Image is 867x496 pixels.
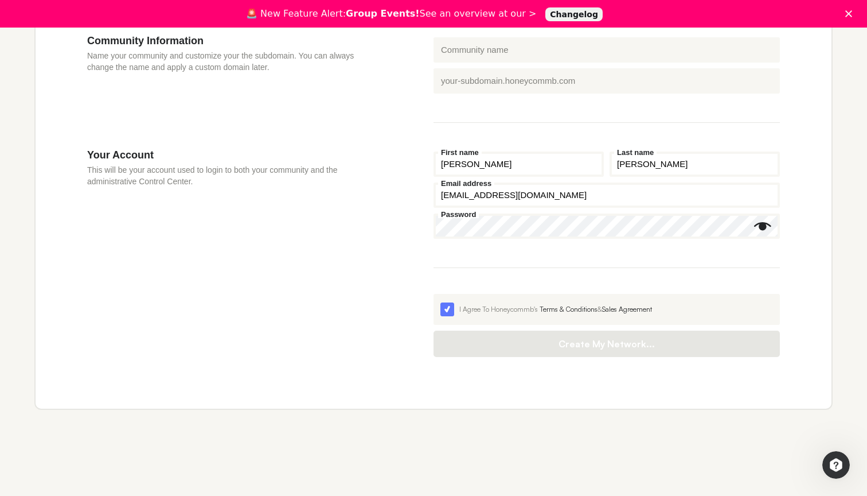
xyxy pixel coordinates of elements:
[433,152,604,177] input: First name
[540,305,597,313] a: Terms & Conditions
[438,211,479,218] label: Password
[845,10,857,17] div: Close
[614,149,657,156] label: Last name
[87,34,365,47] h3: Community Information
[438,180,494,187] label: Email address
[246,8,536,20] div: 🚨 New Feature Alert: See an overview at our >
[433,331,780,357] button: Create My Network...
[433,37,780,63] input: Community name
[433,68,780,94] input: your-subdomain.honeycommb.com
[87,164,365,187] p: This will be your account used to login to both your community and the administrative Control Cen...
[754,218,771,235] button: Show password
[445,338,768,350] span: Create My Network...
[346,8,420,19] b: Group Events!
[438,149,482,156] label: First name
[433,183,780,208] input: Email address
[87,149,365,161] h3: Your Account
[87,50,365,73] p: Name your community and customize your the subdomain. You can always change the name and apply a ...
[610,152,780,177] input: Last name
[822,451,850,479] iframe: Intercom live chat
[459,304,773,315] div: I Agree To Honeycommb's &
[602,305,652,313] a: Sales Agreement
[545,7,603,21] a: Changelog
